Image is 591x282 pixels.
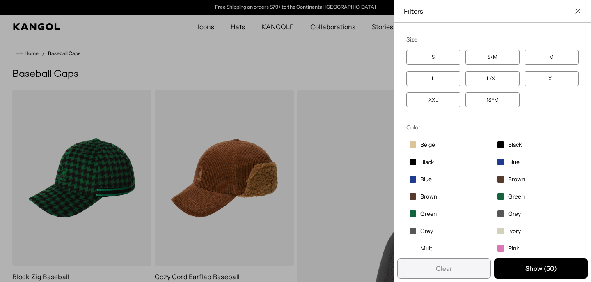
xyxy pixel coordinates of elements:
[406,124,579,131] div: Color
[420,210,437,217] span: Green
[575,8,581,14] button: Close filter list
[508,176,525,183] span: Brown
[420,176,432,183] span: Blue
[465,50,520,65] label: S/M
[525,71,579,86] label: XL
[397,258,491,279] button: Remove all filters
[406,92,460,107] label: XXL
[508,193,525,200] span: Green
[465,71,520,86] label: L/XL
[465,92,520,107] label: 1SFM
[508,141,522,148] span: Black
[420,193,437,200] span: Brown
[420,245,433,252] span: Multi
[525,50,579,65] label: M
[406,71,460,86] label: L
[508,158,520,166] span: Blue
[494,258,588,279] button: Apply selected filters
[420,227,433,235] span: Grey
[420,141,435,148] span: Beige
[404,7,571,16] span: Filters
[406,36,579,43] div: Size
[406,50,460,65] label: S
[508,210,521,217] span: Grey
[508,227,521,235] span: Ivory
[420,158,434,166] span: Black
[508,245,519,252] span: Pink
